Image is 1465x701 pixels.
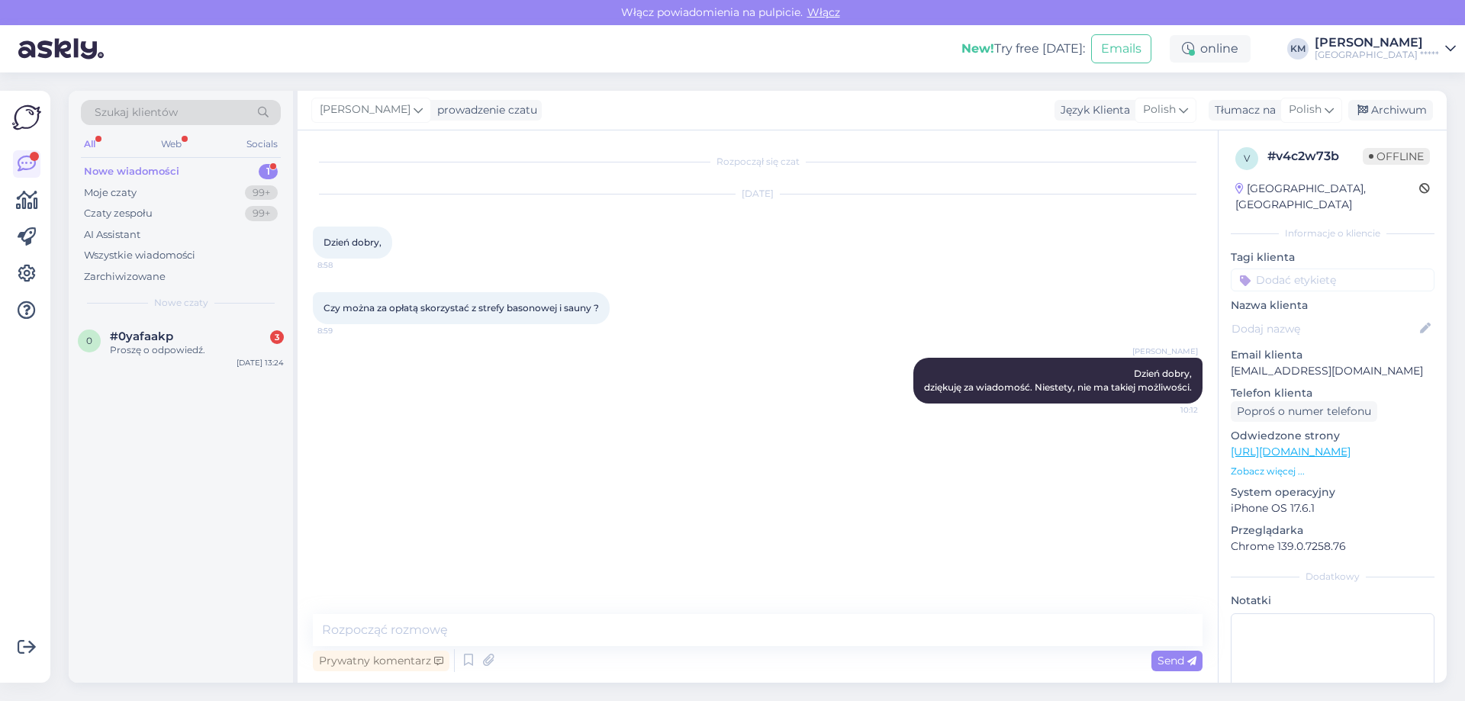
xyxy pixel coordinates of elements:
[243,134,281,154] div: Socials
[1363,148,1430,165] span: Offline
[1231,445,1351,458] a: [URL][DOMAIN_NAME]
[1231,465,1434,478] p: Zobacz więcej ...
[1231,363,1434,379] p: [EMAIL_ADDRESS][DOMAIN_NAME]
[81,134,98,154] div: All
[1141,404,1198,416] span: 10:12
[313,187,1203,201] div: [DATE]
[1143,101,1176,118] span: Polish
[1231,500,1434,516] p: iPhone OS 17.6.1
[320,101,411,118] span: [PERSON_NAME]
[317,259,375,271] span: 8:58
[110,330,173,343] span: #0yafaakp
[313,651,449,671] div: Prywatny komentarz
[84,269,166,285] div: Zarchiwizowane
[1232,320,1417,337] input: Dodaj nazwę
[245,206,278,221] div: 99+
[1231,428,1434,444] p: Odwiedzone strony
[154,296,208,310] span: Nowe czaty
[1231,401,1377,422] div: Poproś o numer telefonu
[84,164,179,179] div: Nowe wiadomości
[1132,346,1198,357] span: [PERSON_NAME]
[1315,37,1456,61] a: [PERSON_NAME][GEOGRAPHIC_DATA] *****
[1231,347,1434,363] p: Email klienta
[259,164,278,179] div: 1
[110,343,284,357] div: Proszę o odpowiedź.
[431,102,537,118] div: prowadzenie czatu
[1244,153,1250,164] span: v
[1054,102,1130,118] div: Język Klienta
[961,40,1085,58] div: Try free [DATE]:
[1231,484,1434,500] p: System operacyjny
[84,206,153,221] div: Czaty zespołu
[86,335,92,346] span: 0
[1315,37,1439,49] div: [PERSON_NAME]
[1231,593,1434,609] p: Notatki
[1091,34,1151,63] button: Emails
[1231,385,1434,401] p: Telefon klienta
[803,5,845,19] span: Włącz
[1235,181,1419,213] div: [GEOGRAPHIC_DATA], [GEOGRAPHIC_DATA]
[1287,38,1309,59] div: KM
[12,103,41,132] img: Askly Logo
[270,330,284,344] div: 3
[237,357,284,368] div: [DATE] 13:24
[1158,654,1196,667] span: Send
[324,236,382,248] span: Dzień dobry,
[1170,35,1251,63] div: online
[1231,297,1434,314] p: Nazwa klienta
[84,185,137,201] div: Moje czaty
[324,302,599,314] span: Czy można za opłatą skorzystać z strefy basonowej i sauny ?
[1231,523,1434,539] p: Przeglądarka
[317,325,375,336] span: 8:59
[1231,227,1434,240] div: Informacje o kliencie
[158,134,185,154] div: Web
[1348,100,1433,121] div: Archiwum
[1267,147,1363,166] div: # v4c2w73b
[84,227,140,243] div: AI Assistant
[84,248,195,263] div: Wszystkie wiadomości
[1209,102,1276,118] div: Tłumacz na
[313,155,1203,169] div: Rozpoczął się czat
[1231,249,1434,265] p: Tagi klienta
[961,41,994,56] b: New!
[95,105,178,121] span: Szukaj klientów
[1289,101,1322,118] span: Polish
[1231,539,1434,555] p: Chrome 139.0.7258.76
[1231,570,1434,584] div: Dodatkowy
[245,185,278,201] div: 99+
[1231,269,1434,291] input: Dodać etykietę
